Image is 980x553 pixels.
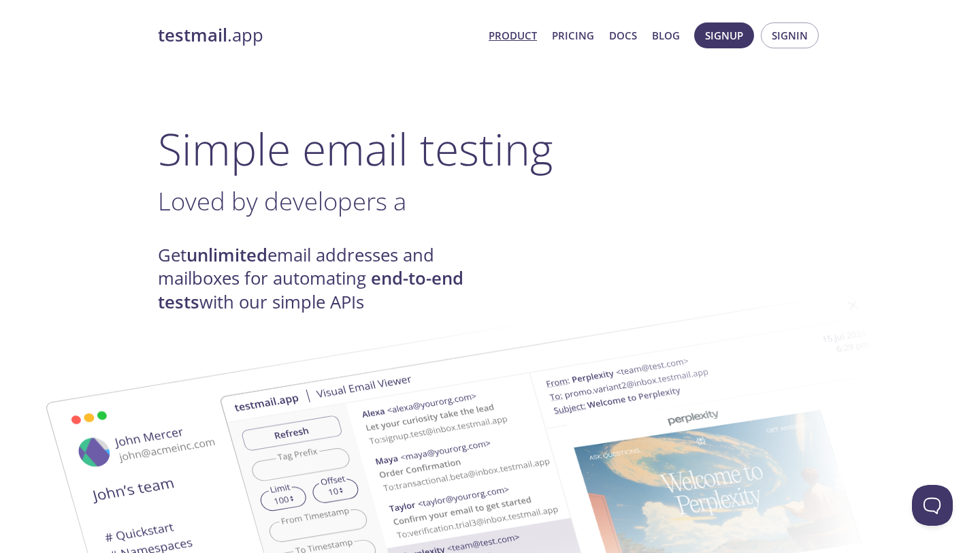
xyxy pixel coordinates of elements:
[652,27,680,44] a: Blog
[158,184,406,218] span: Loved by developers a
[761,22,819,48] button: Signin
[609,27,637,44] a: Docs
[158,266,463,313] strong: end-to-end tests
[772,27,808,44] span: Signin
[158,24,478,47] a: testmail.app
[489,27,537,44] a: Product
[912,485,953,526] iframe: Help Scout Beacon - Open
[158,123,822,175] h1: Simple email testing
[552,27,594,44] a: Pricing
[158,244,490,314] h4: Get email addresses and mailboxes for automating with our simple APIs
[705,27,743,44] span: Signup
[158,23,227,47] strong: testmail
[186,243,267,267] strong: unlimited
[694,22,754,48] button: Signup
